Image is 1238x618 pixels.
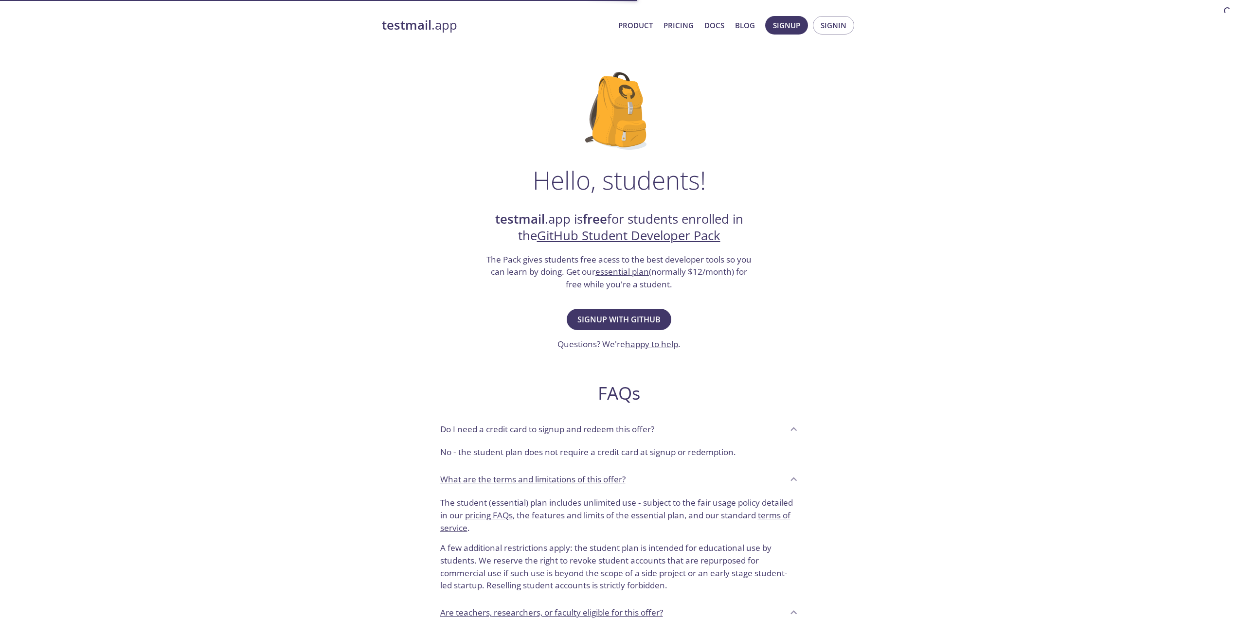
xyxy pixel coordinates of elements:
[382,17,431,34] strong: testmail
[567,309,671,330] button: Signup with GitHub
[583,211,607,228] strong: free
[618,19,653,32] a: Product
[577,313,661,326] span: Signup with GitHub
[440,423,654,436] p: Do I need a credit card to signup and redeem this offer?
[664,19,694,32] a: Pricing
[585,72,653,150] img: github-student-backpack.png
[773,19,800,32] span: Signup
[704,19,724,32] a: Docs
[557,338,681,351] h3: Questions? We're .
[440,446,798,459] p: No - the student plan does not require a credit card at signup or redemption.
[432,416,806,442] div: Do I need a credit card to signup and redeem this offer?
[813,16,854,35] button: Signin
[440,473,626,486] p: What are the terms and limitations of this offer?
[432,382,806,404] h2: FAQs
[432,442,806,466] div: Do I need a credit card to signup and redeem this offer?
[432,466,806,493] div: What are the terms and limitations of this offer?
[821,19,846,32] span: Signin
[533,165,706,194] h1: Hello, students!
[595,266,649,277] a: essential plan
[495,211,545,228] strong: testmail
[735,19,755,32] a: Blog
[485,253,753,291] h3: The Pack gives students free acess to the best developer tools so you can learn by doing. Get our...
[432,493,806,600] div: What are the terms and limitations of this offer?
[485,211,753,245] h2: .app is for students enrolled in the
[382,17,610,34] a: testmail.app
[537,227,720,244] a: GitHub Student Developer Pack
[625,338,678,350] a: happy to help
[465,510,513,521] a: pricing FAQs
[765,16,808,35] button: Signup
[440,510,790,533] a: terms of service
[440,534,798,592] p: A few additional restrictions apply: the student plan is intended for educational use by students...
[440,496,798,534] p: The student (essential) plan includes unlimited use - subject to the fair usage policy detailed i...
